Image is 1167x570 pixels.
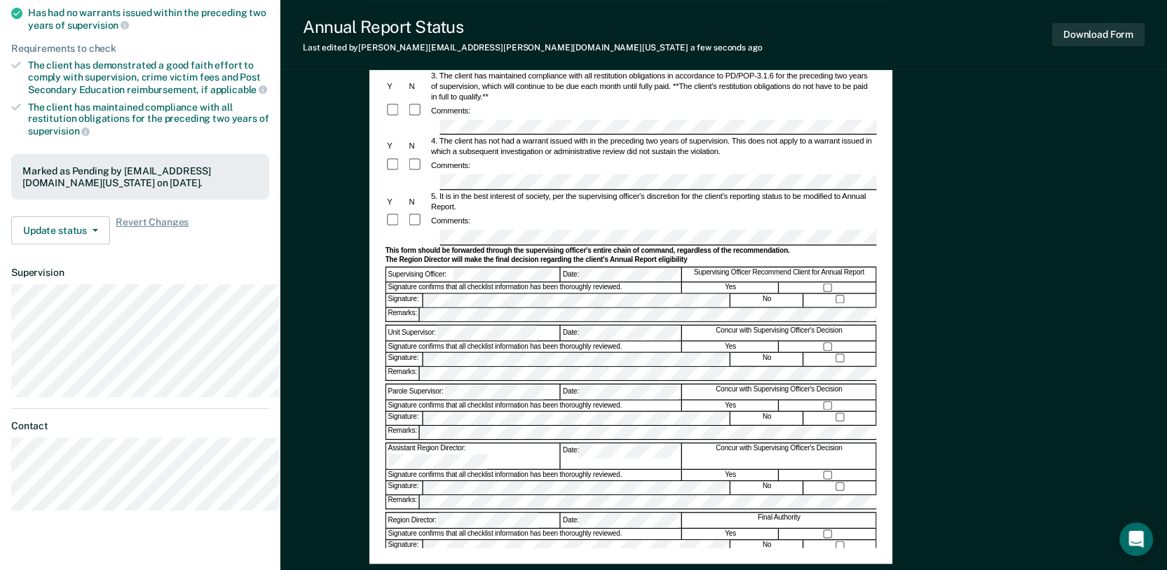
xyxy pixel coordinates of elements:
div: Region Director: [385,513,559,528]
div: Yes [682,342,779,352]
div: Comments: [429,216,472,226]
div: Parole Supervisor: [385,384,559,399]
div: Assistant Region Director: [385,444,559,469]
div: Concur with Supervising Officer's Decision [682,326,876,340]
div: Comments: [429,105,472,116]
div: No [731,481,803,494]
div: No [731,540,803,553]
div: Yes [682,470,779,480]
div: Unit Supervisor: [385,326,559,340]
div: Y [385,141,407,152]
dt: Supervision [11,267,269,279]
div: Signature: [385,353,423,366]
div: The client has maintained compliance with all restitution obligations for the preceding two years of [28,102,269,137]
div: Open Intercom Messenger [1119,522,1153,556]
span: supervision [28,125,90,137]
div: Date: [561,267,681,281]
span: Revert Changes [116,216,189,244]
div: Date: [561,384,681,399]
dt: Contact [11,420,269,432]
div: 5. It is in the best interest of society, per the supervising officer's discretion for the client... [429,191,876,212]
div: Y [385,196,407,207]
div: Yes [682,529,779,539]
div: Signature: [385,481,423,494]
div: The Region Director will make the final decision regarding the client's Annual Report eligibility [385,256,876,265]
div: This form should be forwarded through the supervising officer's entire chain of command, regardle... [385,246,876,256]
div: N [407,81,429,91]
div: Supervising Officer Recommend Client for Annual Report [682,267,876,281]
div: Y [385,81,407,91]
div: 4. The client has not had a warrant issued with in the preceding two years of supervision. This d... [429,136,876,157]
div: Concur with Supervising Officer's Decision [682,444,876,469]
div: No [731,412,803,425]
div: Signature: [385,412,423,425]
div: N [407,196,429,207]
div: Signature confirms that all checklist information has been thoroughly reviewed. [385,342,681,352]
div: Has had no warrants issued within the preceding two years of [28,7,269,31]
div: Signature confirms that all checklist information has been thoroughly reviewed. [385,283,681,293]
div: Concur with Supervising Officer's Decision [682,384,876,399]
div: Date: [561,444,681,469]
div: Signature confirms that all checklist information has been thoroughly reviewed. [385,529,681,539]
div: Remarks: [385,495,419,508]
div: Requirements to check [11,43,269,55]
div: Remarks: [385,367,419,380]
div: Final Authority [682,513,876,528]
div: Yes [682,401,779,411]
div: Last edited by [PERSON_NAME][EMAIL_ADDRESS][PERSON_NAME][DOMAIN_NAME][US_STATE] [303,43,763,53]
div: The client has demonstrated a good faith effort to comply with supervision, crime victim fees and... [28,60,269,95]
div: 3. The client has maintained compliance with all restitution obligations in accordance to PD/POP-... [429,70,876,102]
div: Marked as Pending by [EMAIL_ADDRESS][DOMAIN_NAME][US_STATE] on [DATE]. [22,165,258,189]
div: No [731,353,803,366]
div: Remarks: [385,426,419,439]
div: Annual Report Status [303,17,763,37]
div: N [407,141,429,152]
div: Signature: [385,294,423,307]
div: Signature: [385,540,423,553]
div: Comments: [429,160,472,171]
button: Update status [11,216,110,244]
span: applicable [210,84,267,95]
div: Signature confirms that all checklist information has been thoroughly reviewed. [385,470,681,480]
div: Supervising Officer: [385,267,559,281]
div: Date: [561,513,681,528]
div: No [731,294,803,307]
span: supervision [67,20,129,31]
div: Signature confirms that all checklist information has been thoroughly reviewed. [385,401,681,411]
button: Download Form [1052,23,1145,46]
div: Remarks: [385,308,419,321]
span: a few seconds ago [690,43,763,53]
div: Yes [682,283,779,293]
div: Date: [561,326,681,340]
